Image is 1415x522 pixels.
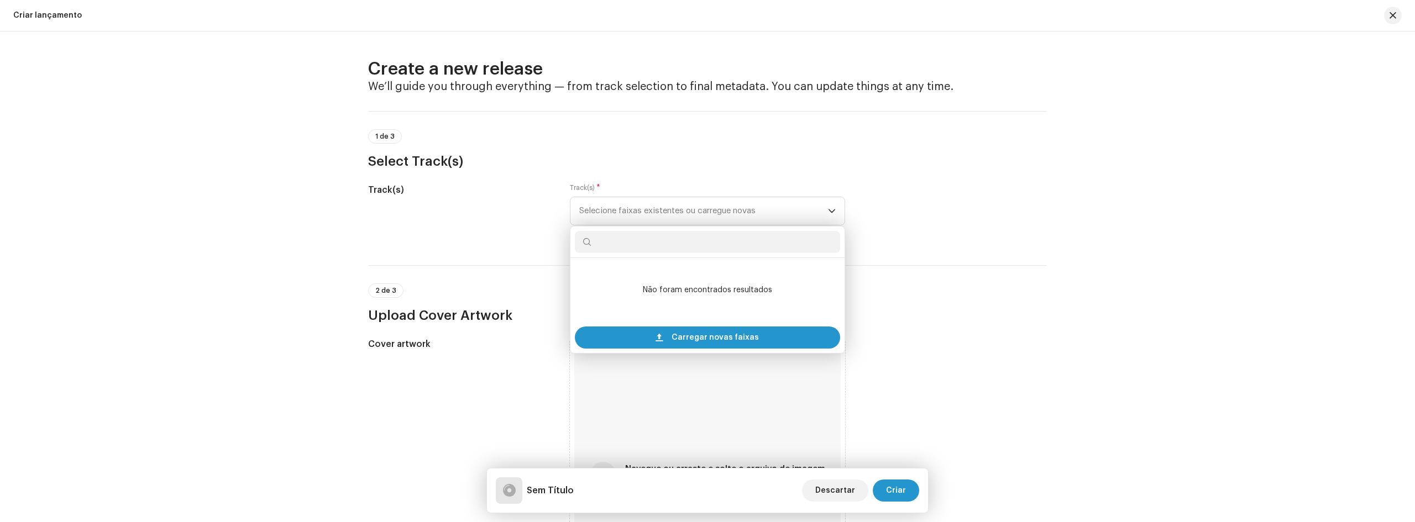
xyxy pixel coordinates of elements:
[828,197,836,225] div: dropdown trigger
[368,152,1047,170] h3: Select Track(s)
[873,479,919,502] button: Criar
[368,307,1047,324] h3: Upload Cover Artwork
[375,133,395,140] span: 1 de 3
[368,338,552,351] h5: Cover artwork
[886,479,906,502] span: Criar
[368,80,1047,93] h4: We’ll guide you through everything — from track selection to final metadata. You can update thing...
[625,465,825,473] span: Navegue ou arraste e solte o arquivo de imagem
[575,262,840,318] li: Não foram encontrados resultados
[527,484,574,497] h5: Sem Título
[368,58,1047,80] h2: Create a new release
[802,479,868,502] button: Descartar
[375,287,396,294] span: 2 de 3
[368,183,552,197] h5: Track(s)
[570,258,845,322] ul: Option List
[815,479,855,502] span: Descartar
[579,197,828,225] span: Selecione faixas existentes ou carregue novas
[570,183,600,192] label: Track(s)
[672,326,759,349] span: Carregar novas faixas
